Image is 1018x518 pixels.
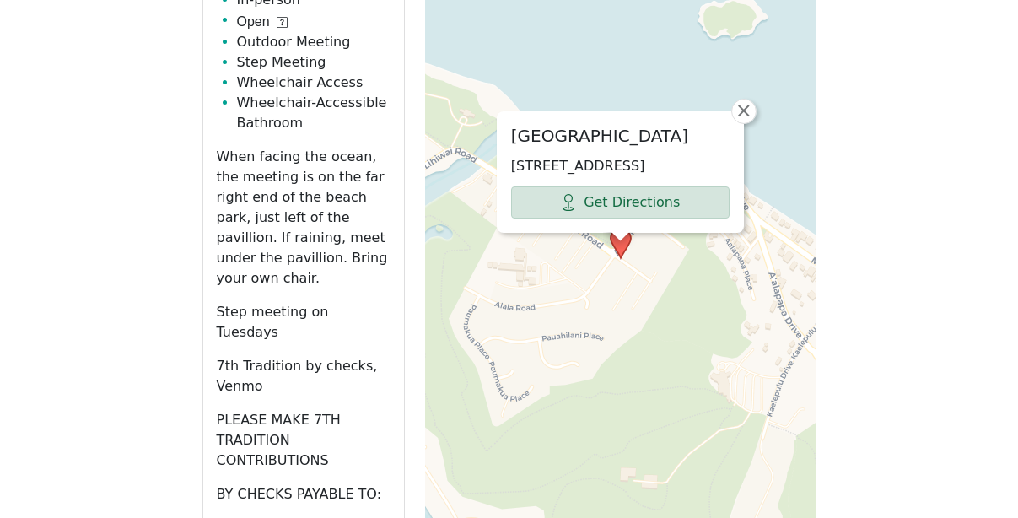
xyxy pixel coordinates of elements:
span: × [735,100,752,121]
li: Wheelchair-Accessible Bathroom [237,93,391,133]
a: Get Directions [511,186,730,219]
p: Step meeting on Tuesdays [217,302,391,343]
p: 7th Tradition by checks, Venmo [217,356,391,397]
li: Wheelchair Access [237,73,391,93]
h2: [GEOGRAPHIC_DATA] [511,126,730,146]
li: Outdoor Meeting [237,32,391,52]
p: PLEASE MAKE 7TH TRADITION CONTRIBUTIONS [217,410,391,471]
p: [STREET_ADDRESS] [511,156,730,176]
p: BY CHECKS PAYABLE TO: [217,484,391,505]
li: Step Meeting [237,52,391,73]
a: Close popup [731,99,757,124]
span: Open [237,12,270,32]
button: Open [237,12,288,32]
p: When facing the ocean, the meeting is on the far right end of the beach park, just left of the pa... [217,147,391,289]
